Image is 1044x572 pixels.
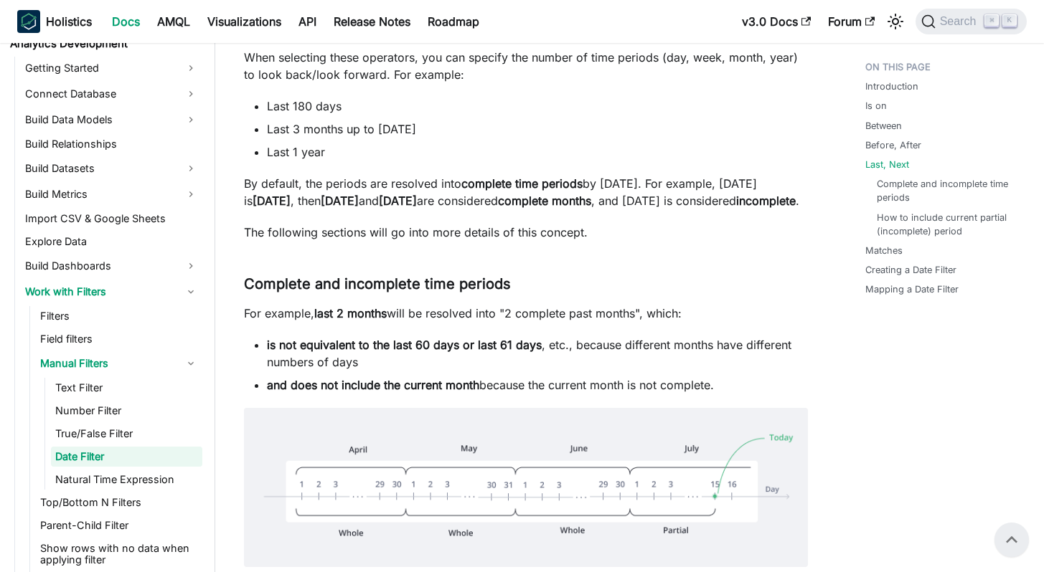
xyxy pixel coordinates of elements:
[36,329,202,349] a: Field filters
[36,306,202,326] a: Filters
[733,10,819,33] a: v3.0 Docs
[267,336,808,371] li: , etc., because different months have different numbers of days
[994,523,1029,557] button: Scroll back to top
[51,401,202,421] a: Number Filter
[21,57,202,80] a: Getting Started
[21,82,202,105] a: Connect Database
[244,175,808,209] p: By default, the periods are resolved into by [DATE]. For example, [DATE] is , then and are consid...
[21,134,202,154] a: Build Relationships
[244,275,808,293] h3: Complete and incomplete time periods
[325,10,419,33] a: Release Notes
[253,194,291,208] strong: [DATE]
[461,176,583,191] strong: complete time periods
[36,515,202,535] a: Parent-Child Filter
[877,177,1015,204] a: Complete and incomplete time periods
[865,80,918,93] a: Introduction
[21,254,202,277] a: Build Dashboards
[916,9,1027,34] button: Search (Command+K)
[419,10,488,33] a: Roadmap
[267,338,542,352] strong: is not equivalent to the last 60 days or last 61 days
[267,143,808,161] li: Last 1 year
[865,138,921,152] a: Before, After
[321,194,359,208] strong: [DATE]
[267,120,808,138] li: Last 3 months up to [DATE]
[736,194,796,208] strong: incomplete
[244,305,808,322] p: For example, will be resolved into "2 complete past months", which:
[267,97,808,115] li: Last 180 days
[21,232,202,252] a: Explore Data
[819,10,883,33] a: Forum
[936,15,985,28] span: Search
[865,119,902,133] a: Between
[51,469,202,490] a: Natural Time Expression
[51,447,202,467] a: Date Filter
[267,376,808,394] li: because the current month is not complete.
[36,492,202,513] a: Top/Bottom N Filters
[865,244,903,257] a: Matches
[21,157,202,180] a: Build Datasets
[17,10,40,33] img: Holistics
[865,158,909,171] a: Last, Next
[244,224,808,241] p: The following sections will go into more details of this concept.
[17,10,92,33] a: HolisticsHolistics
[884,10,907,33] button: Switch between dark and light mode (currently light mode)
[1002,14,1017,27] kbd: K
[877,211,1015,238] a: How to include current partial (incomplete) period
[199,10,290,33] a: Visualizations
[51,378,202,398] a: Text Filter
[865,263,956,277] a: Creating a Date Filter
[267,378,479,392] strong: and does not include the current month
[46,13,92,30] b: Holistics
[21,209,202,229] a: Import CSV & Google Sheets
[36,352,202,375] a: Manual Filters
[984,14,999,27] kbd: ⌘
[244,49,808,83] p: When selecting these operators, you can specify the number of time periods (day, week, month, yea...
[865,99,887,113] a: Is on
[314,306,387,320] strong: last 2 months
[21,280,202,303] a: Work with Filters
[290,10,325,33] a: API
[21,108,202,131] a: Build Data Models
[103,10,149,33] a: Docs
[498,194,591,208] strong: complete months
[36,538,202,570] a: Show rows with no data when applying filter
[21,183,202,206] a: Build Metrics
[149,10,199,33] a: AMQL
[6,34,202,54] a: Analytics Development
[51,424,202,444] a: True/False Filter
[379,194,417,208] strong: [DATE]
[865,282,959,296] a: Mapping a Date Filter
